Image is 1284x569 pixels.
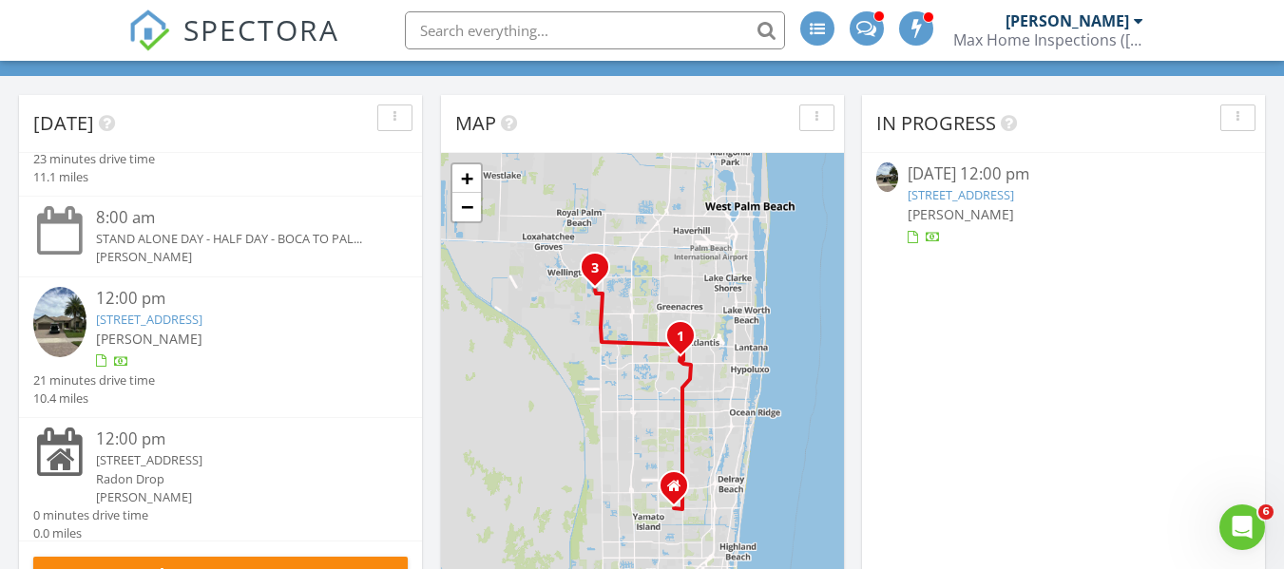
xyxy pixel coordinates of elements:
[33,168,155,186] div: 11.1 miles
[674,485,685,497] div: 791 Burgundy Q , Delray Beach FL 33484
[33,427,408,542] a: 12:00 pm [STREET_ADDRESS] Radon Drop [PERSON_NAME] 0 minutes drive time 0.0 miles
[183,9,339,49] span: SPECTORA
[33,524,148,542] div: 0.0 miles
[96,206,377,230] div: 8:00 am
[876,162,1251,247] a: [DATE] 12:00 pm [STREET_ADDRESS] [PERSON_NAME]
[1006,11,1129,30] div: [PERSON_NAME]
[128,26,339,66] a: SPECTORA
[96,230,377,248] div: STAND ALONE DAY - HALF DAY - BOCA TO PAL...
[33,110,94,136] span: [DATE]
[33,506,148,524] div: 0 minutes drive time
[96,427,377,451] div: 12:00 pm
[908,186,1014,203] a: [STREET_ADDRESS]
[96,488,377,506] div: [PERSON_NAME]
[96,311,202,328] a: [STREET_ADDRESS]
[33,371,155,389] div: 21 minutes drive time
[677,331,684,344] i: 1
[33,287,86,357] img: 9366580%2Fcover_photos%2FomwWr7vlwhyEsPvuRt9L%2Fsmall.jpg
[876,110,996,136] span: In Progress
[452,193,481,221] a: Zoom out
[680,335,692,347] div: 6640 Lurais Dr, Greenacres, FL 33463
[33,389,155,408] div: 10.4 miles
[96,287,377,311] div: 12:00 pm
[876,162,898,191] img: 9366580%2Fcover_photos%2FomwWr7vlwhyEsPvuRt9L%2Fsmall.jpg
[96,451,377,469] div: [STREET_ADDRESS]
[33,287,408,408] a: 12:00 pm [STREET_ADDRESS] [PERSON_NAME] 21 minutes drive time 10.4 miles
[405,11,785,49] input: Search everything...
[96,470,377,488] div: Radon Drop
[455,110,496,136] span: Map
[595,267,606,278] div: 10557 Pisa Rd, Wellington, FL 33414
[1219,504,1265,550] iframe: Intercom live chat
[953,30,1143,49] div: Max Home Inspections (Tri County)
[96,330,202,348] span: [PERSON_NAME]
[908,162,1219,186] div: [DATE] 12:00 pm
[452,164,481,193] a: Zoom in
[908,205,1014,223] span: [PERSON_NAME]
[128,9,170,51] img: The Best Home Inspection Software - Spectora
[33,150,155,168] div: 23 minutes drive time
[1258,504,1274,520] span: 6
[591,262,599,275] i: 3
[96,248,377,266] div: [PERSON_NAME]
